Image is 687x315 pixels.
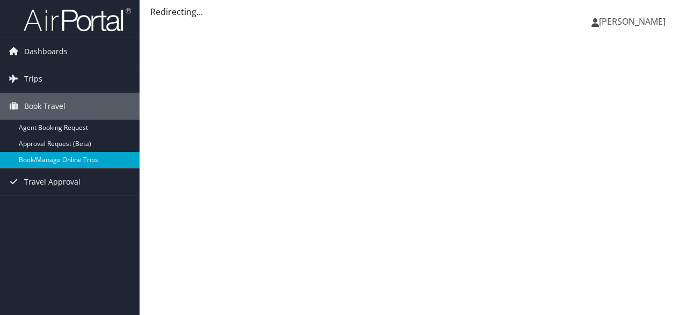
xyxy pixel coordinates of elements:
a: [PERSON_NAME] [591,5,676,38]
span: [PERSON_NAME] [599,16,666,27]
div: Redirecting... [150,5,676,18]
span: Dashboards [24,38,68,65]
span: Book Travel [24,93,65,120]
span: Travel Approval [24,169,81,195]
span: Trips [24,65,42,92]
img: airportal-logo.png [24,7,131,32]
